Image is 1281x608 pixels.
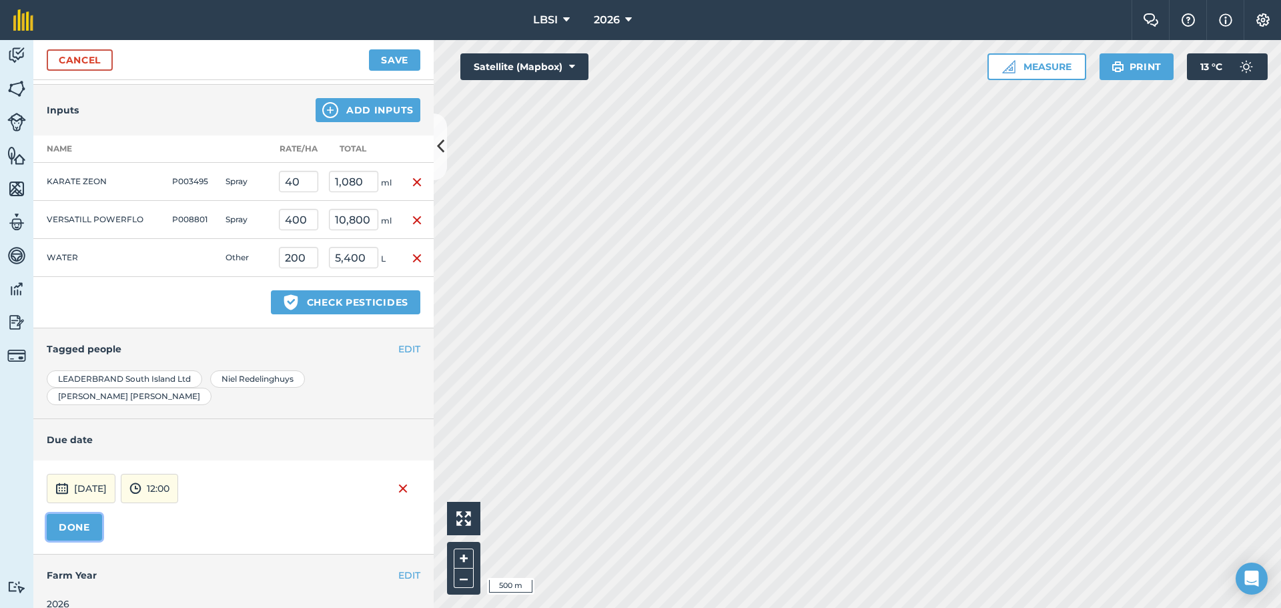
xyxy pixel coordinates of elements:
[47,49,113,71] a: Cancel
[7,45,26,65] img: svg+xml;base64,PD94bWwgdmVyc2lvbj0iMS4wIiBlbmNvZGluZz0idXRmLTgiPz4KPCEtLSBHZW5lcmF0b3I6IEFkb2JlIE...
[7,113,26,131] img: svg+xml;base64,PD94bWwgdmVyc2lvbj0iMS4wIiBlbmNvZGluZz0idXRmLTgiPz4KPCEtLSBHZW5lcmF0b3I6IEFkb2JlIE...
[167,201,220,239] td: P008801
[1002,60,1015,73] img: Ruler icon
[47,432,420,447] h4: Due date
[322,102,338,118] img: svg+xml;base64,PHN2ZyB4bWxucz0iaHR0cDovL3d3dy53My5vcmcvMjAwMC9zdmciIHdpZHRoPSIxNCIgaGVpZ2h0PSIyNC...
[220,201,274,239] td: Spray
[33,239,167,277] td: WATER
[1219,12,1232,28] img: svg+xml;base64,PHN2ZyB4bWxucz0iaHR0cDovL3d3dy53My5vcmcvMjAwMC9zdmciIHdpZHRoPSIxNyIgaGVpZ2h0PSIxNy...
[167,163,220,201] td: P003495
[324,163,400,201] td: ml
[129,481,141,497] img: svg+xml;base64,PD94bWwgdmVyc2lvbj0iMS4wIiBlbmNvZGluZz0idXRmLTgiPz4KPCEtLSBHZW5lcmF0b3I6IEFkb2JlIE...
[121,474,178,503] button: 12:00
[55,481,69,497] img: svg+xml;base64,PD94bWwgdmVyc2lvbj0iMS4wIiBlbmNvZGluZz0idXRmLTgiPz4KPCEtLSBHZW5lcmF0b3I6IEFkb2JlIE...
[324,135,400,163] th: Total
[220,163,274,201] td: Spray
[460,53,588,80] button: Satellite (Mapbox)
[454,569,474,588] button: –
[412,174,422,190] img: svg+xml;base64,PHN2ZyB4bWxucz0iaHR0cDovL3d3dy53My5vcmcvMjAwMC9zdmciIHdpZHRoPSIxNiIgaGVpZ2h0PSIyNC...
[412,212,422,228] img: svg+xml;base64,PHN2ZyB4bWxucz0iaHR0cDovL3d3dy53My5vcmcvMjAwMC9zdmciIHdpZHRoPSIxNiIgaGVpZ2h0PSIyNC...
[33,135,167,163] th: Name
[369,49,420,71] button: Save
[271,290,420,314] button: Check pesticides
[47,388,211,405] div: [PERSON_NAME] [PERSON_NAME]
[1187,53,1268,80] button: 13 °C
[7,581,26,593] img: svg+xml;base64,PD94bWwgdmVyc2lvbj0iMS4wIiBlbmNvZGluZz0idXRmLTgiPz4KPCEtLSBHZW5lcmF0b3I6IEFkb2JlIE...
[274,135,324,163] th: Rate/ Ha
[33,201,167,239] td: VERSATILL POWERFLO
[398,481,408,497] img: svg+xml;base64,PHN2ZyB4bWxucz0iaHR0cDovL3d3dy53My5vcmcvMjAwMC9zdmciIHdpZHRoPSIxNiIgaGVpZ2h0PSIyNC...
[398,342,420,356] button: EDIT
[33,163,167,201] td: KARATE ZEON
[594,12,620,28] span: 2026
[7,312,26,332] img: svg+xml;base64,PD94bWwgdmVyc2lvbj0iMS4wIiBlbmNvZGluZz0idXRmLTgiPz4KPCEtLSBHZW5lcmF0b3I6IEFkb2JlIE...
[7,179,26,199] img: svg+xml;base64,PHN2ZyB4bWxucz0iaHR0cDovL3d3dy53My5vcmcvMjAwMC9zdmciIHdpZHRoPSI1NiIgaGVpZ2h0PSI2MC...
[1143,13,1159,27] img: Two speech bubbles overlapping with the left bubble in the forefront
[47,342,420,356] h4: Tagged people
[456,511,471,526] img: Four arrows, one pointing top left, one top right, one bottom right and the last bottom left
[13,9,33,31] img: fieldmargin Logo
[1255,13,1271,27] img: A cog icon
[47,370,202,388] div: LEADERBRAND South Island Ltd
[220,239,274,277] td: Other
[1100,53,1174,80] button: Print
[533,12,558,28] span: LBSI
[324,239,400,277] td: L
[987,53,1086,80] button: Measure
[47,474,115,503] button: [DATE]
[1233,53,1260,80] img: svg+xml;base64,PD94bWwgdmVyc2lvbj0iMS4wIiBlbmNvZGluZz0idXRmLTgiPz4KPCEtLSBHZW5lcmF0b3I6IEFkb2JlIE...
[398,568,420,583] button: EDIT
[412,250,422,266] img: svg+xml;base64,PHN2ZyB4bWxucz0iaHR0cDovL3d3dy53My5vcmcvMjAwMC9zdmciIHdpZHRoPSIxNiIgaGVpZ2h0PSIyNC...
[7,246,26,266] img: svg+xml;base64,PD94bWwgdmVyc2lvbj0iMS4wIiBlbmNvZGluZz0idXRmLTgiPz4KPCEtLSBHZW5lcmF0b3I6IEFkb2JlIE...
[7,279,26,299] img: svg+xml;base64,PD94bWwgdmVyc2lvbj0iMS4wIiBlbmNvZGluZz0idXRmLTgiPz4KPCEtLSBHZW5lcmF0b3I6IEFkb2JlIE...
[7,212,26,232] img: svg+xml;base64,PD94bWwgdmVyc2lvbj0iMS4wIiBlbmNvZGluZz0idXRmLTgiPz4KPCEtLSBHZW5lcmF0b3I6IEFkb2JlIE...
[1112,59,1124,75] img: svg+xml;base64,PHN2ZyB4bWxucz0iaHR0cDovL3d3dy53My5vcmcvMjAwMC9zdmciIHdpZHRoPSIxOSIgaGVpZ2h0PSIyNC...
[7,346,26,365] img: svg+xml;base64,PD94bWwgdmVyc2lvbj0iMS4wIiBlbmNvZGluZz0idXRmLTgiPz4KPCEtLSBHZW5lcmF0b3I6IEFkb2JlIE...
[210,370,305,388] div: Niel Redelinghuys
[324,201,400,239] td: ml
[1200,53,1222,80] span: 13 ° C
[1236,563,1268,595] div: Open Intercom Messenger
[7,79,26,99] img: svg+xml;base64,PHN2ZyB4bWxucz0iaHR0cDovL3d3dy53My5vcmcvMjAwMC9zdmciIHdpZHRoPSI1NiIgaGVpZ2h0PSI2MC...
[47,568,420,583] h4: Farm Year
[1180,13,1196,27] img: A question mark icon
[316,98,420,122] button: Add Inputs
[47,514,102,541] button: DONE
[47,103,79,117] h4: Inputs
[454,549,474,569] button: +
[7,145,26,166] img: svg+xml;base64,PHN2ZyB4bWxucz0iaHR0cDovL3d3dy53My5vcmcvMjAwMC9zdmciIHdpZHRoPSI1NiIgaGVpZ2h0PSI2MC...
